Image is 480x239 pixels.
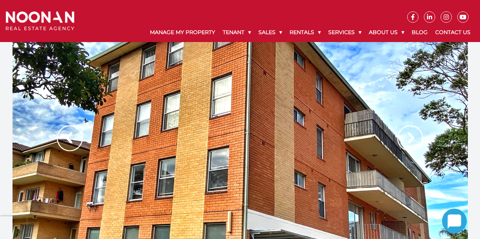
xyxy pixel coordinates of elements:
[255,23,286,42] a: Sales
[57,125,83,151] img: Arrow slider
[431,23,474,42] a: Contact Us
[365,23,408,42] a: About Us
[146,23,219,42] a: Manage My Property
[408,23,431,42] a: Blog
[324,23,365,42] a: Services
[397,125,423,151] img: Arrow slider
[6,11,74,30] img: Noonan Real Estate Agency
[219,23,255,42] a: Tenant
[286,23,324,42] a: Rentals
